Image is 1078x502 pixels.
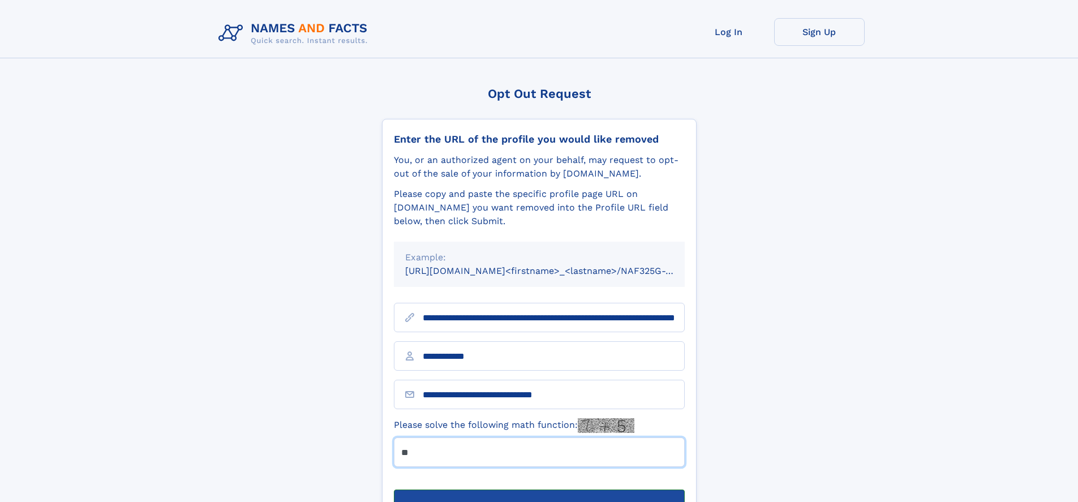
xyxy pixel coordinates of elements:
[394,418,634,433] label: Please solve the following math function:
[394,133,685,145] div: Enter the URL of the profile you would like removed
[382,87,697,101] div: Opt Out Request
[394,187,685,228] div: Please copy and paste the specific profile page URL on [DOMAIN_NAME] you want removed into the Pr...
[774,18,865,46] a: Sign Up
[394,153,685,181] div: You, or an authorized agent on your behalf, may request to opt-out of the sale of your informatio...
[684,18,774,46] a: Log In
[405,251,673,264] div: Example:
[405,265,706,276] small: [URL][DOMAIN_NAME]<firstname>_<lastname>/NAF325G-xxxxxxxx
[214,18,377,49] img: Logo Names and Facts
